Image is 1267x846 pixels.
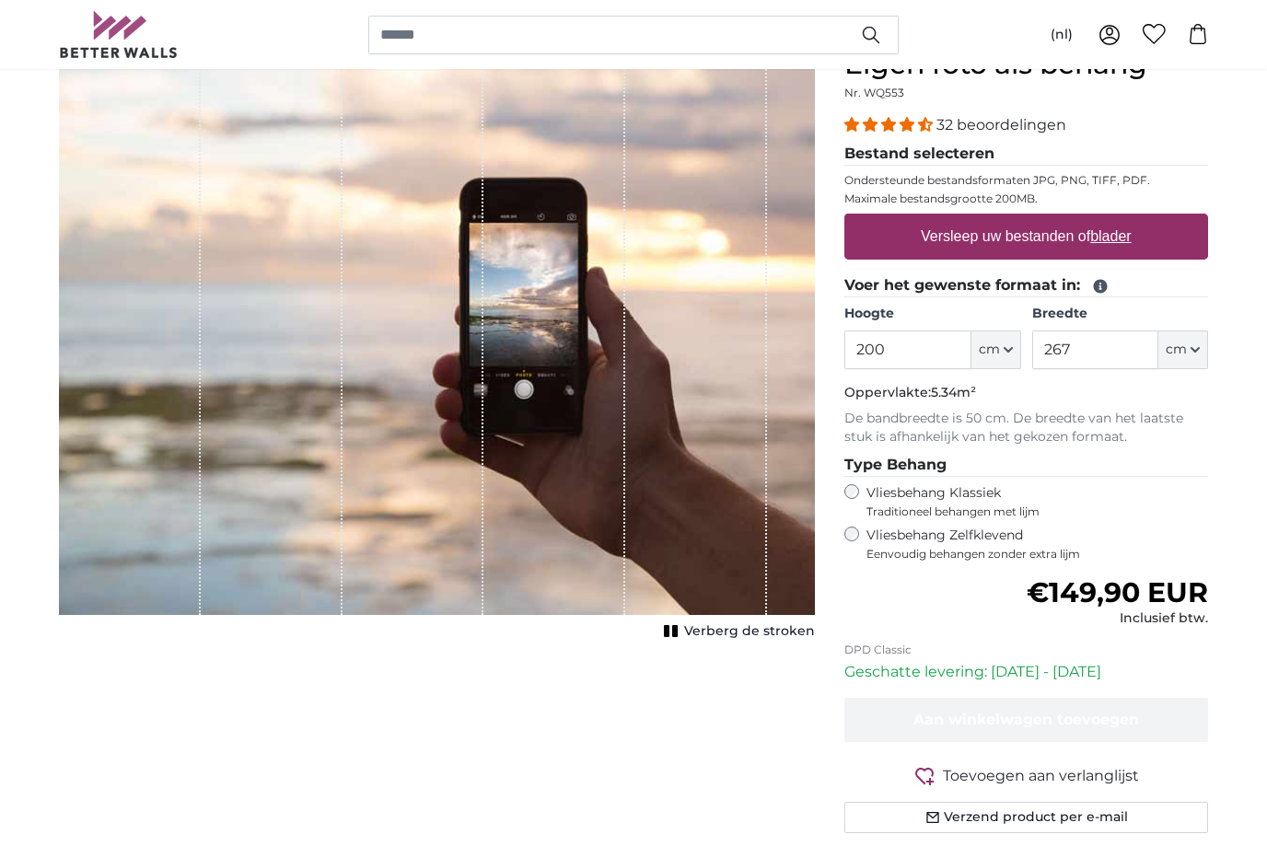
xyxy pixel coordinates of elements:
p: Maximale bestandsgrootte 200MB. [844,191,1208,206]
p: Oppervlakte: [844,384,1208,402]
button: cm [1158,330,1208,369]
label: Breedte [1032,305,1208,323]
u: blader [1090,228,1131,244]
button: Aan winkelwagen toevoegen [844,698,1208,742]
label: Hoogte [844,305,1020,323]
label: Versleep uw bestanden of [913,218,1139,255]
button: (nl) [1036,18,1087,52]
button: Toevoegen aan verlanglijst [844,764,1208,787]
div: 1 of 1 [59,48,815,644]
button: Verberg de stroken [658,619,815,644]
p: DPD Classic [844,643,1208,657]
span: 32 beoordelingen [936,116,1066,133]
legend: Bestand selecteren [844,143,1208,166]
label: Vliesbehang Klassiek [866,484,1174,519]
span: €149,90 EUR [1027,575,1208,609]
legend: Type Behang [844,454,1208,477]
span: Verberg de stroken [684,622,815,641]
legend: Voer het gewenste formaat in: [844,274,1208,297]
p: Geschatte levering: [DATE] - [DATE] [844,661,1208,683]
span: Eenvoudig behangen zonder extra lijm [866,547,1208,562]
p: Ondersteunde bestandsformaten JPG, PNG, TIFF, PDF. [844,173,1208,188]
div: Inclusief btw. [1027,609,1208,628]
span: 4.31 stars [844,116,936,133]
span: Toevoegen aan verlanglijst [943,765,1139,787]
label: Vliesbehang Zelfklevend [866,527,1208,562]
span: cm [979,341,1000,359]
span: Nr. WQ553 [844,86,904,99]
span: Aan winkelwagen toevoegen [913,711,1139,728]
button: Verzend product per e-mail [844,802,1208,833]
span: 5.34m² [931,384,976,400]
span: cm [1166,341,1187,359]
span: Traditioneel behangen met lijm [866,504,1174,519]
button: cm [971,330,1021,369]
p: De bandbreedte is 50 cm. De breedte van het laatste stuk is afhankelijk van het gekozen formaat. [844,410,1208,446]
img: Betterwalls [59,11,179,58]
